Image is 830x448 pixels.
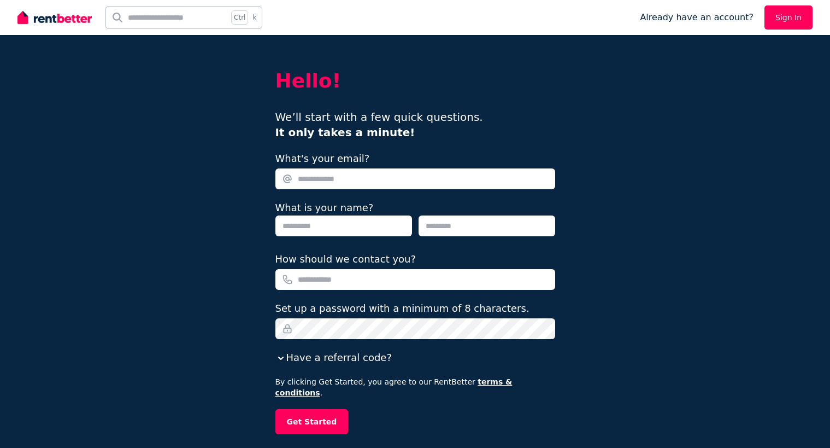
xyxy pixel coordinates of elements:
[275,252,416,267] label: How should we contact you?
[764,5,813,30] a: Sign In
[275,409,349,434] button: Get Started
[252,13,256,22] span: k
[275,110,483,139] span: We’ll start with a few quick questions.
[275,126,415,139] b: It only takes a minute!
[275,70,555,92] h2: Hello!
[640,11,754,24] span: Already have an account?
[275,350,392,365] button: Have a referral code?
[275,151,370,166] label: What's your email?
[275,376,555,398] p: By clicking Get Started, you agree to our RentBetter .
[231,10,248,25] span: Ctrl
[17,9,92,26] img: RentBetter
[275,301,529,316] label: Set up a password with a minimum of 8 characters.
[275,202,374,213] label: What is your name?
